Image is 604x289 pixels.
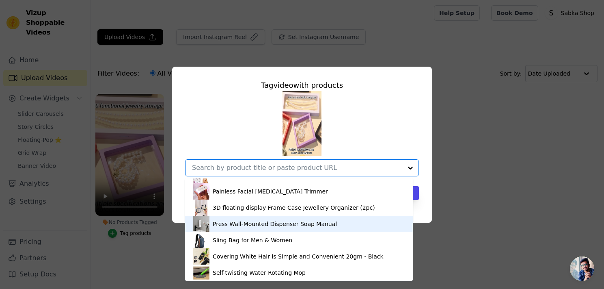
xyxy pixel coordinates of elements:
div: Covering White Hair is Simple and Convenient 20gm - Black [213,252,384,261]
div: 3D floating display Frame Case Jewellery Organizer (2pc) [213,204,375,212]
img: product thumbnail [193,183,209,200]
img: product thumbnail [193,200,209,216]
input: Search by product title or paste product URL [192,164,402,172]
img: product thumbnail [193,248,209,265]
div: Painless Facial [MEDICAL_DATA] Trimmer [213,187,328,196]
img: product thumbnail [193,232,209,248]
div: Tag video with products [185,80,419,91]
div: Press Wall-Mounted Dispenser Soap Manual [213,220,337,228]
div: Sling Bag for Men & Women [213,236,292,244]
img: product thumbnail [193,216,209,232]
div: Self-twisting Water Rotating Mop [213,269,306,277]
a: Open chat [570,256,594,281]
img: product thumbnail [193,265,209,281]
img: tn-a942c8c64eb249a5ad17e1a1edc6f861.png [283,91,321,156]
